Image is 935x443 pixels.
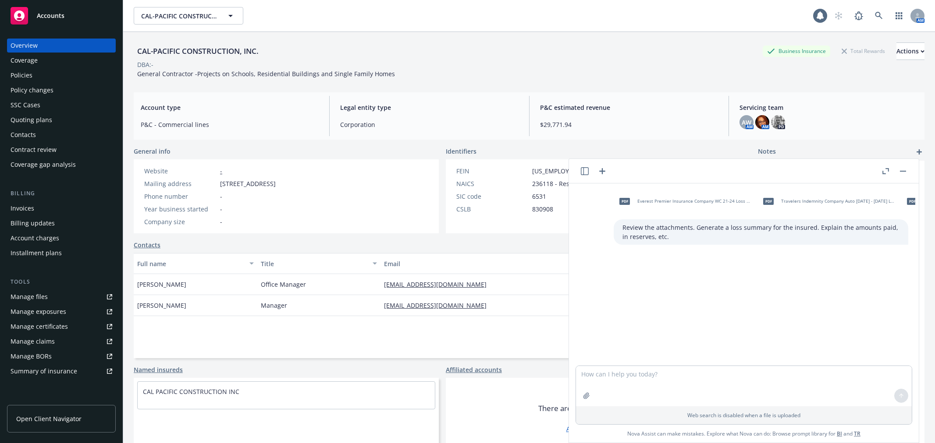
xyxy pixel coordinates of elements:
[763,46,830,56] div: Business Insurance
[739,103,917,112] span: Servicing team
[134,253,257,274] button: Full name
[137,259,244,268] div: Full name
[11,246,62,260] div: Installment plans
[144,179,217,188] div: Mailing address
[144,192,217,201] div: Phone number
[137,280,186,289] span: [PERSON_NAME]
[7,98,116,112] a: SSC Cases
[456,166,529,176] div: FEIN
[614,190,754,212] div: pdfEverest Premier Insurance Company WC 21-24 Loss Runs Valued -01-04-2025.pdf
[220,204,222,214] span: -
[7,83,116,97] a: Policy changes
[11,290,48,304] div: Manage files
[914,147,924,157] a: add
[7,320,116,334] a: Manage certificates
[11,83,53,97] div: Policy changes
[141,11,217,21] span: CAL-PACIFIC CONSTRUCTION, INC.
[37,12,64,19] span: Accounts
[540,103,718,112] span: P&C estimated revenue
[532,204,553,214] span: 830908
[11,39,38,53] div: Overview
[134,147,171,156] span: General info
[7,39,116,53] a: Overview
[837,430,842,437] a: BI
[758,147,776,157] span: Notes
[7,231,116,245] a: Account charges
[220,192,222,201] span: -
[220,167,222,175] a: -
[11,349,52,363] div: Manage BORs
[7,364,116,378] a: Summary of insurance
[257,253,381,274] button: Title
[532,179,629,188] span: 236118 - Residential Remodelers
[380,253,586,274] button: Email
[384,280,494,288] a: [EMAIL_ADDRESS][DOMAIN_NAME]
[622,223,899,241] p: Review the attachments. Generate a loss summary for the insured. Explain the amounts paid, in res...
[870,7,888,25] a: Search
[781,198,896,204] span: Travelers Indemnity Company Auto [DATE] - [DATE] Loss Runs - Valued [DATE].pdf
[566,424,631,433] a: Add affiliated account
[134,7,243,25] button: CAL-PACIFIC CONSTRUCTION, INC.
[11,216,55,230] div: Billing updates
[384,301,494,309] a: [EMAIL_ADDRESS][DOMAIN_NAME]
[7,68,116,82] a: Policies
[540,120,718,129] span: $29,771.94
[11,68,32,82] div: Policies
[7,246,116,260] a: Installment plans
[446,365,502,374] a: Affiliated accounts
[134,46,262,57] div: CAL-PACIFIC CONSTRUCTION, INC.
[830,7,847,25] a: Start snowing
[16,414,82,423] span: Open Client Navigator
[220,217,222,226] span: -
[144,166,217,176] div: Website
[11,53,38,67] div: Coverage
[7,128,116,142] a: Contacts
[581,411,907,419] p: Web search is disabled when a file is uploaded
[11,320,68,334] div: Manage certificates
[757,190,898,212] div: pdfTravelers Indemnity Company Auto [DATE] - [DATE] Loss Runs - Valued [DATE].pdf
[755,115,769,129] img: photo
[261,280,306,289] span: Office Manager
[854,430,860,437] a: TR
[141,120,319,129] span: P&C - Commercial lines
[261,259,368,268] div: Title
[340,103,518,112] span: Legal entity type
[11,158,76,172] div: Coverage gap analysis
[532,166,658,176] span: [US_EMPLOYER_IDENTIFICATION_NUMBER]
[7,290,116,304] a: Manage files
[220,179,276,188] span: [STREET_ADDRESS]
[7,113,116,127] a: Quoting plans
[837,46,889,56] div: Total Rewards
[850,7,867,25] a: Report a Bug
[7,278,116,286] div: Tools
[384,259,573,268] div: Email
[11,128,36,142] div: Contacts
[907,198,917,204] span: pdf
[137,60,153,69] div: DBA: -
[7,158,116,172] a: Coverage gap analysis
[446,147,476,156] span: Identifiers
[144,217,217,226] div: Company size
[538,403,658,414] span: There are no affiliated accounts yet
[134,365,183,374] a: Named insureds
[7,53,116,67] a: Coverage
[637,198,752,204] span: Everest Premier Insurance Company WC 21-24 Loss Runs Valued -01-04-2025.pdf
[890,7,908,25] a: Switch app
[7,4,116,28] a: Accounts
[143,387,239,396] a: CAL PACIFIC CONSTRUCTION INC
[456,192,529,201] div: SIC code
[11,364,77,378] div: Summary of insurance
[7,305,116,319] a: Manage exposures
[11,201,34,215] div: Invoices
[763,198,774,204] span: pdf
[144,204,217,214] div: Year business started
[7,143,116,157] a: Contract review
[134,240,160,250] a: Contacts
[896,42,924,60] button: Actions
[619,198,630,204] span: pdf
[771,115,785,129] img: photo
[7,216,116,230] a: Billing updates
[11,334,55,348] div: Manage claims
